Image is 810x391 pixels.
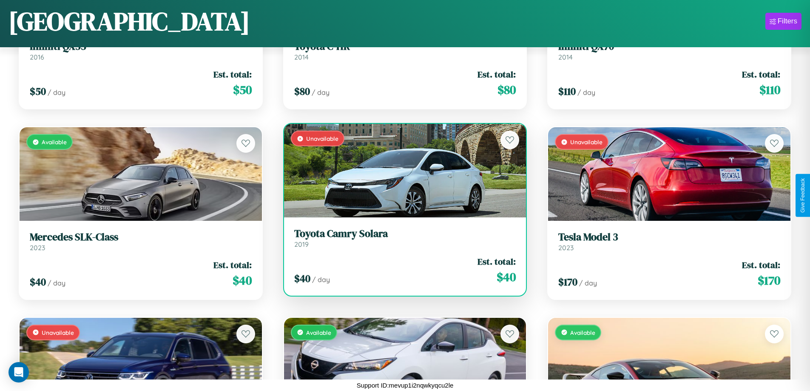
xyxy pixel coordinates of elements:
[9,4,250,39] h1: [GEOGRAPHIC_DATA]
[579,279,597,287] span: / day
[48,279,65,287] span: / day
[42,138,67,146] span: Available
[306,329,331,336] span: Available
[294,40,516,61] a: Toyota C-HR2014
[497,81,516,98] span: $ 80
[30,243,45,252] span: 2023
[294,84,310,98] span: $ 80
[9,362,29,382] div: Open Intercom Messenger
[233,81,252,98] span: $ 50
[48,88,65,97] span: / day
[558,275,577,289] span: $ 170
[294,228,516,240] h3: Toyota Camry Solara
[558,40,780,61] a: Infiniti QX702014
[357,380,454,391] p: Support ID: mevup1i2nqwkyqcu2le
[759,81,780,98] span: $ 110
[294,53,309,61] span: 2014
[30,231,252,243] h3: Mercedes SLK-Class
[758,272,780,289] span: $ 170
[497,268,516,285] span: $ 40
[233,272,252,289] span: $ 40
[312,88,330,97] span: / day
[213,68,252,80] span: Est. total:
[558,231,780,243] h3: Tesla Model 3
[306,135,338,142] span: Unavailable
[558,231,780,252] a: Tesla Model 32023
[742,68,780,80] span: Est. total:
[558,53,573,61] span: 2014
[778,17,797,26] div: Filters
[570,329,595,336] span: Available
[765,13,801,30] button: Filters
[570,138,603,146] span: Unavailable
[742,259,780,271] span: Est. total:
[477,255,516,268] span: Est. total:
[312,275,330,284] span: / day
[294,228,516,248] a: Toyota Camry Solara2019
[30,275,46,289] span: $ 40
[42,329,74,336] span: Unavailable
[558,243,574,252] span: 2023
[294,271,310,285] span: $ 40
[30,40,252,61] a: Infiniti QX552016
[30,231,252,252] a: Mercedes SLK-Class2023
[213,259,252,271] span: Est. total:
[558,84,576,98] span: $ 110
[30,53,44,61] span: 2016
[800,178,806,213] div: Give Feedback
[477,68,516,80] span: Est. total:
[30,84,46,98] span: $ 50
[577,88,595,97] span: / day
[294,240,309,248] span: 2019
